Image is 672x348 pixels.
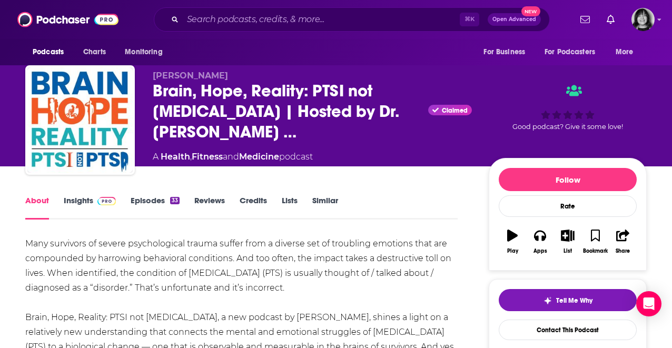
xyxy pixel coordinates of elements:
div: Apps [533,248,547,254]
button: Show profile menu [631,8,655,31]
a: Show notifications dropdown [602,11,619,28]
div: 33 [170,197,180,204]
div: Play [507,248,518,254]
a: InsightsPodchaser Pro [64,195,116,220]
a: Fitness [192,152,223,162]
div: Share [616,248,630,254]
span: [PERSON_NAME] [153,71,228,81]
button: open menu [608,42,647,62]
input: Search podcasts, credits, & more... [183,11,460,28]
span: For Business [483,45,525,59]
span: Open Advanced [492,17,536,22]
a: Reviews [194,195,225,220]
span: Podcasts [33,45,64,59]
span: Charts [83,45,106,59]
a: Lists [282,195,298,220]
button: Apps [526,223,554,261]
button: Share [609,223,637,261]
span: Good podcast? Give it some love! [512,123,623,131]
a: Charts [76,42,112,62]
button: Play [499,223,526,261]
span: and [223,152,239,162]
button: List [554,223,581,261]
div: A podcast [153,151,313,163]
img: tell me why sparkle [543,296,552,305]
img: Podchaser Pro [97,197,116,205]
span: Claimed [442,108,468,113]
a: Credits [240,195,267,220]
button: open menu [117,42,176,62]
button: tell me why sparkleTell Me Why [499,289,637,311]
img: Brain, Hope, Reality: PTSI not PTSD | Hosted by Dr. Eugene Lipov [27,67,133,173]
span: Tell Me Why [556,296,592,305]
img: User Profile [631,8,655,31]
a: Show notifications dropdown [576,11,594,28]
span: ⌘ K [460,13,479,26]
div: Search podcasts, credits, & more... [154,7,550,32]
span: Monitoring [125,45,162,59]
a: Episodes33 [131,195,180,220]
div: Rate [499,195,637,217]
button: Bookmark [581,223,609,261]
div: Open Intercom Messenger [636,291,661,316]
img: Podchaser - Follow, Share and Rate Podcasts [17,9,118,29]
button: open menu [476,42,538,62]
div: Bookmark [583,248,608,254]
a: Contact This Podcast [499,320,637,340]
a: Medicine [239,152,279,162]
span: , [190,152,192,162]
button: Open AdvancedNew [488,13,541,26]
div: List [564,248,572,254]
button: open menu [25,42,77,62]
div: Good podcast? Give it some love! [489,71,647,144]
button: Follow [499,168,637,191]
a: Similar [312,195,338,220]
span: For Podcasters [545,45,595,59]
a: About [25,195,49,220]
a: Health [161,152,190,162]
span: New [521,6,540,16]
span: More [616,45,634,59]
span: Logged in as parkdalepublicity1 [631,8,655,31]
button: open menu [538,42,610,62]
